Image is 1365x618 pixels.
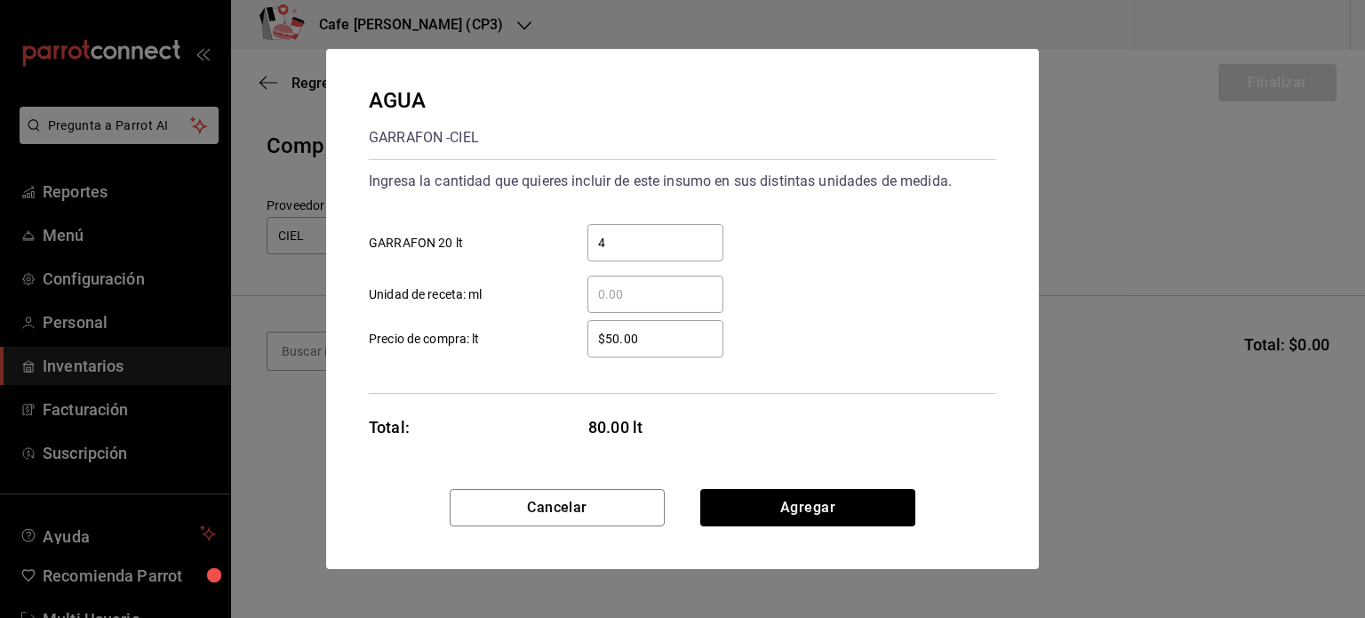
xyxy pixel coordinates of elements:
div: Ingresa la cantidad que quieres incluir de este insumo en sus distintas unidades de medida. [369,167,996,196]
span: GARRAFON 20 lt [369,234,463,253]
input: Precio de compra: lt [587,328,723,349]
span: Unidad de receta: ml [369,285,483,304]
button: Cancelar [450,489,665,526]
input: GARRAFON 20 lt [587,232,723,253]
button: Agregar [700,489,915,526]
span: 80.00 lt [588,415,724,439]
span: Precio de compra: lt [369,330,480,349]
input: Unidad de receta: ml [587,284,723,305]
div: AGUA [369,84,479,116]
div: GARRAFON - CIEL [369,124,479,152]
div: Total: [369,415,410,439]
